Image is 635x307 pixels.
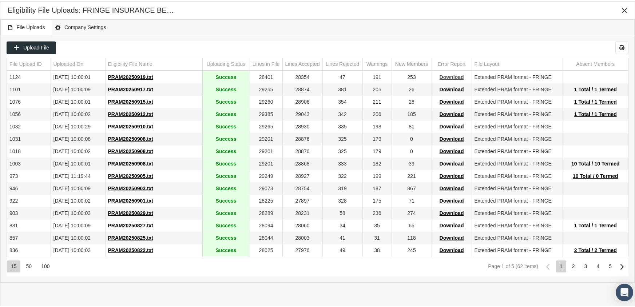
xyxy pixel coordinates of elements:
div: Page 1 of 5 (62 items) [488,262,538,268]
td: 47 [322,70,362,82]
div: Page Navigation [7,255,628,275]
div: Lines Accepted [285,59,320,66]
td: 28 [392,95,432,107]
td: 28876 [282,132,322,144]
td: 253 [392,70,432,82]
td: 29249 [250,169,282,181]
span: PRAM20250905.txt [108,172,154,178]
td: 0 [392,132,432,144]
span: 1 Total / 1 Termed [574,110,617,116]
span: PRAM20250825.txt [108,234,154,239]
span: Download [440,221,464,227]
td: 29201 [250,132,282,144]
td: 1003 [7,156,51,169]
td: 857 [7,231,51,243]
td: 245 [392,243,432,255]
td: Success [202,119,250,132]
div: Data grid toolbar [7,40,628,53]
td: [DATE] 10:00:09 [51,82,105,95]
td: 29043 [282,107,322,119]
td: 28876 [282,144,322,156]
td: [DATE] 11:19:44 [51,169,105,181]
td: Extended PRAM format - FRINGE [472,194,563,206]
td: 35 [362,218,392,231]
td: [DATE] 10:00:01 [51,70,105,82]
span: Download [440,85,464,91]
div: Page 3 [581,259,591,271]
td: Success [202,194,250,206]
td: 903 [7,206,51,218]
div: New Members [395,59,428,66]
td: Column Uploaded On [51,57,105,69]
td: Success [202,82,250,95]
td: Extended PRAM format - FRINGE [472,243,563,255]
td: 27897 [282,194,322,206]
span: 1 Total / 1 Termed [574,97,617,103]
td: 65 [392,218,432,231]
td: 381 [322,82,362,95]
td: 29073 [250,181,282,194]
td: 236 [362,206,392,218]
td: 28094 [250,218,282,231]
td: 31 [362,231,392,243]
span: PRAM20250903.txt [108,184,154,190]
td: [DATE] 10:00:02 [51,107,105,119]
td: 179 [362,132,392,144]
div: Next Page [616,259,628,272]
td: 1056 [7,107,51,119]
span: Download [440,172,464,178]
div: Lines Rejected [326,59,360,66]
td: [DATE] 10:00:09 [51,218,105,231]
td: Extended PRAM format - FRINGE [472,218,563,231]
td: 39 [392,156,432,169]
td: 0 [392,144,432,156]
td: Extended PRAM format - FRINGE [472,156,563,169]
div: Export all data to Excel [615,40,628,53]
td: 28003 [282,231,322,243]
td: Extended PRAM format - FRINGE [472,95,563,107]
div: Error Report [437,59,465,66]
td: 28927 [282,169,322,181]
td: 335 [322,119,362,132]
td: Extended PRAM format - FRINGE [472,206,563,218]
td: Column Lines Accepted [282,57,322,69]
span: 2 Total / 2 Termed [574,246,617,252]
td: 28225 [250,194,282,206]
td: 182 [362,156,392,169]
span: Download [440,122,464,128]
td: 41 [322,231,362,243]
td: 179 [362,144,392,156]
td: 946 [7,181,51,194]
td: 34 [322,218,362,231]
div: File Layout [475,59,499,66]
td: Extended PRAM format - FRINGE [472,119,563,132]
td: 27976 [282,243,322,255]
td: Success [202,107,250,119]
div: Lines in File [253,59,280,66]
td: 206 [362,107,392,119]
td: Success [202,218,250,231]
td: Success [202,70,250,82]
td: 205 [362,82,392,95]
td: Column Eligibility File Name [105,57,202,69]
td: Success [202,231,250,243]
span: 10 Total / 0 Termed [573,172,618,178]
td: Column Error Report [432,57,472,69]
td: 29385 [250,107,282,119]
td: Column New Members [392,57,432,69]
td: 29255 [250,82,282,95]
span: PRAM20250915.txt [108,97,154,103]
span: PRAM20250908.txt [108,135,154,140]
td: Extended PRAM format - FRINGE [472,132,563,144]
td: [DATE] 10:00:02 [51,144,105,156]
td: 325 [322,144,362,156]
span: PRAM20250917.txt [108,85,154,91]
td: 922 [7,194,51,206]
td: Extended PRAM format - FRINGE [472,231,563,243]
span: PRAM20250827.txt [108,221,154,227]
td: 881 [7,218,51,231]
td: 1101 [7,82,51,95]
td: Success [202,206,250,218]
div: Uploading Status [207,59,246,66]
td: Success [202,156,250,169]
